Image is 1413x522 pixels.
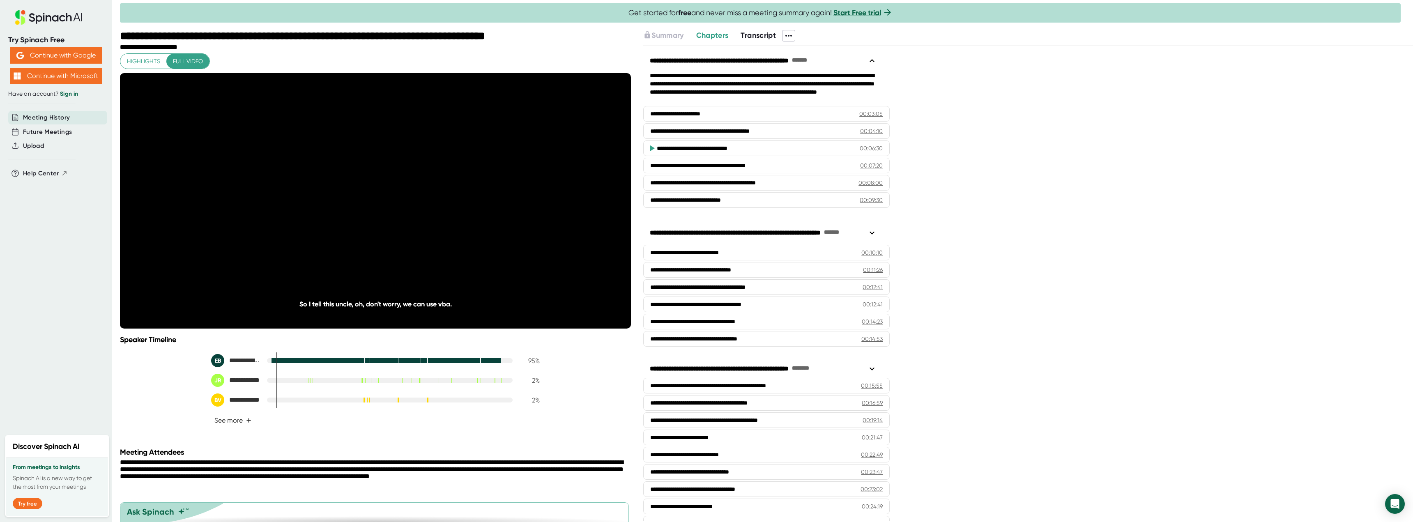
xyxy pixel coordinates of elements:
[8,90,104,98] div: Have an account?
[10,68,102,84] button: Continue with Microsoft
[863,283,883,291] div: 00:12:41
[863,416,883,424] div: 00:19:14
[13,464,101,471] h3: From meetings to insights
[171,300,580,308] div: So I tell this uncle, oh, don't worry, we can use vba.
[127,56,160,67] span: Highlights
[741,30,776,41] button: Transcript
[861,451,883,459] div: 00:22:49
[13,474,101,491] p: Spinach AI is a new way to get the most from your meetings
[696,31,729,40] span: Chapters
[173,56,203,67] span: Full video
[211,413,255,428] button: See more+
[863,300,883,308] div: 00:12:41
[643,30,683,41] button: Summary
[651,31,683,40] span: Summary
[862,399,883,407] div: 00:16:59
[10,47,102,64] button: Continue with Google
[858,179,883,187] div: 00:08:00
[246,417,251,424] span: +
[519,396,540,404] div: 2 %
[863,266,883,274] div: 00:11:26
[23,113,70,122] button: Meeting History
[127,507,174,517] div: Ask Spinach
[862,317,883,326] div: 00:14:23
[23,141,44,151] button: Upload
[862,502,883,511] div: 00:24:19
[643,30,696,41] div: Upgrade to access
[860,144,883,152] div: 00:06:30
[833,8,881,17] a: Start Free trial
[696,30,729,41] button: Chapters
[211,354,260,367] div: Edward Bodmer
[211,393,224,407] div: BV
[741,31,776,40] span: Transcript
[211,393,260,407] div: Brian Vaddan
[23,169,68,178] button: Help Center
[60,90,78,97] a: Sign in
[861,382,883,390] div: 00:15:55
[166,54,209,69] button: Full video
[861,468,883,476] div: 00:23:47
[860,196,883,204] div: 00:09:30
[13,498,42,509] button: Try free
[211,374,224,387] div: JR
[16,52,24,59] img: Aehbyd4JwY73AAAAAElFTkSuQmCC
[860,127,883,135] div: 00:04:10
[23,169,59,178] span: Help Center
[519,377,540,384] div: 2 %
[862,433,883,442] div: 00:21:47
[678,8,691,17] b: free
[120,448,633,457] div: Meeting Attendees
[211,354,224,367] div: EB
[120,335,631,344] div: Speaker Timeline
[23,127,72,137] button: Future Meetings
[120,54,167,69] button: Highlights
[1385,494,1405,514] div: Open Intercom Messenger
[519,357,540,365] div: 95 %
[861,248,883,257] div: 00:10:10
[628,8,893,18] span: Get started for and never miss a meeting summary again!
[859,110,883,118] div: 00:03:05
[860,161,883,170] div: 00:07:20
[8,35,104,45] div: Try Spinach Free
[861,335,883,343] div: 00:14:53
[13,441,80,452] h2: Discover Spinach AI
[861,485,883,493] div: 00:23:02
[211,374,260,387] div: Jash Rughani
